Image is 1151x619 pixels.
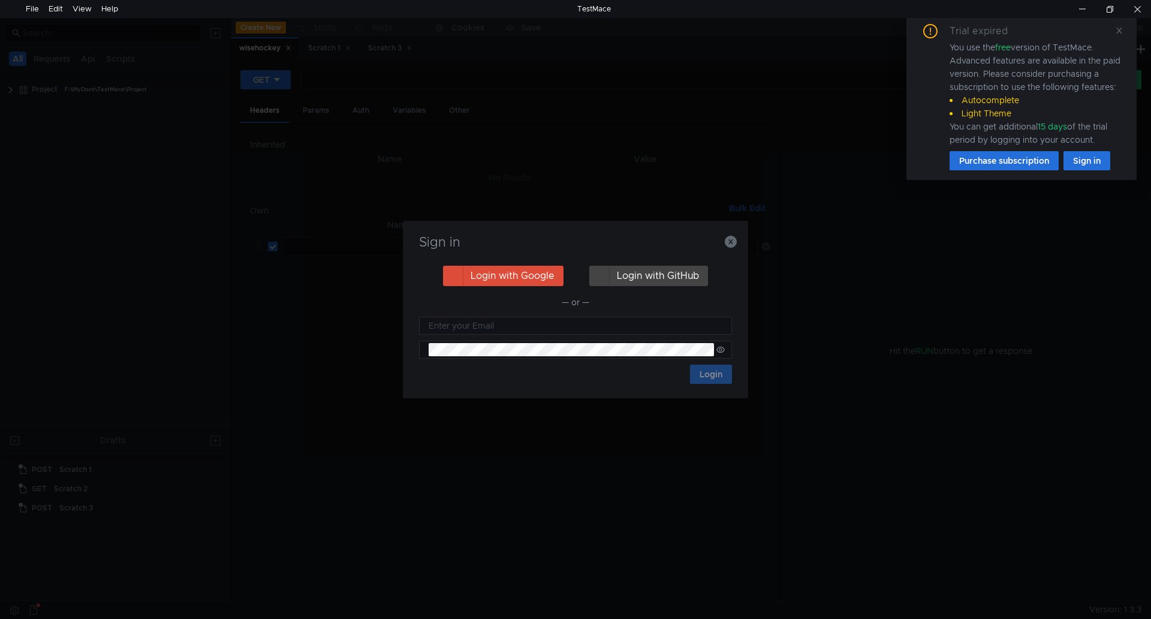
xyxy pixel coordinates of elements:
[950,107,1122,120] li: Light Theme
[950,94,1122,107] li: Autocomplete
[950,41,1122,146] div: You use the version of TestMace. Advanced features are available in the paid version. Please cons...
[950,151,1059,170] button: Purchase subscription
[419,295,732,309] div: — or —
[950,24,1022,38] div: Trial expired
[950,120,1122,146] div: You can get additional of the trial period by logging into your account.
[995,42,1011,53] span: free
[417,235,734,250] h3: Sign in
[443,266,564,286] button: Login with Google
[1063,151,1110,170] button: Sign in
[1038,121,1067,132] span: 15 days
[589,266,708,286] button: Login with GitHub
[429,319,725,332] input: Enter your Email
